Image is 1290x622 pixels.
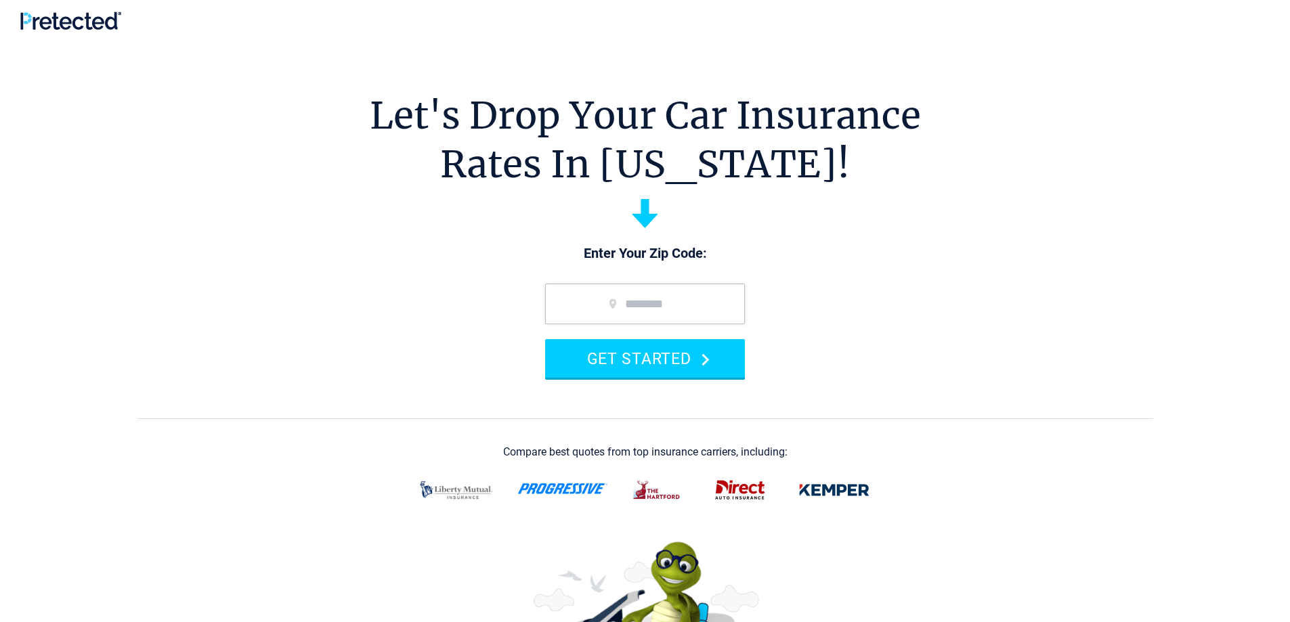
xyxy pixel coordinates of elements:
p: Enter Your Zip Code: [532,244,758,263]
button: GET STARTED [545,339,745,378]
div: Compare best quotes from top insurance carriers, including: [503,446,788,458]
img: kemper [790,472,879,508]
img: Pretected Logo [20,12,121,30]
img: liberty [412,472,501,508]
img: progressive [517,483,608,494]
h1: Let's Drop Your Car Insurance Rates In [US_STATE]! [370,91,921,189]
input: zip code [545,284,745,324]
img: direct [707,472,773,508]
img: thehartford [624,472,691,508]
